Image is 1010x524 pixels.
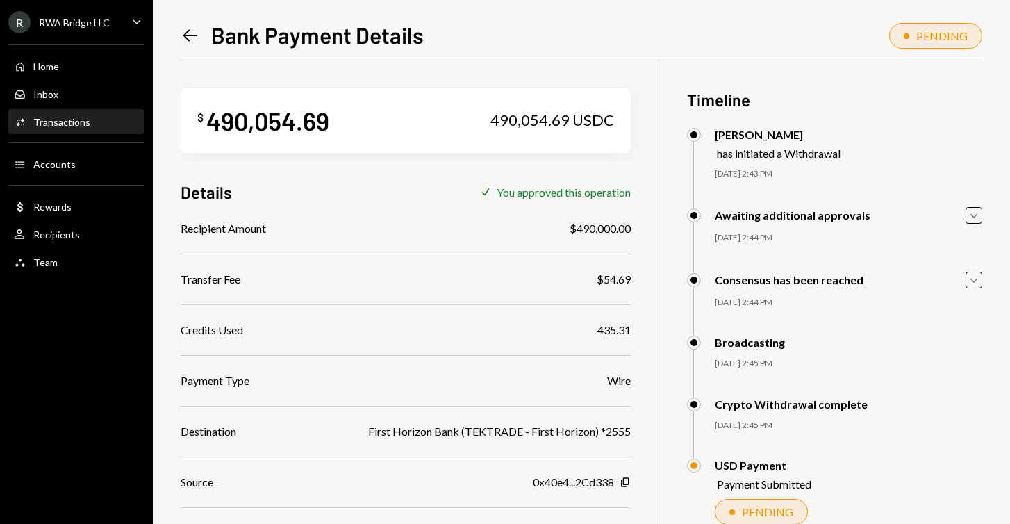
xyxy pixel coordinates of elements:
[39,17,110,28] div: RWA Bridge LLC
[715,358,982,370] div: [DATE] 2:45 PM
[211,21,424,49] h1: Bank Payment Details
[715,297,982,309] div: [DATE] 2:44 PM
[742,505,793,518] div: PENDING
[715,208,870,222] div: Awaiting additional approvals
[206,105,329,136] div: 490,054.69
[490,110,614,130] div: 490,054.69 USDC
[8,152,144,177] a: Accounts
[181,372,249,389] div: Payment Type
[8,81,144,106] a: Inbox
[687,88,982,111] h3: Timeline
[33,229,80,240] div: Recipients
[8,109,144,134] a: Transactions
[715,459,811,472] div: USD Payment
[181,322,243,338] div: Credits Used
[607,372,631,389] div: Wire
[597,322,631,338] div: 435.31
[8,54,144,79] a: Home
[715,273,863,286] div: Consensus has been reached
[570,220,631,237] div: $490,000.00
[8,11,31,33] div: R
[368,423,631,440] div: First Horizon Bank (TEKTRADE - First Horizon) *2555
[717,147,841,160] div: has initiated a Withdrawal
[181,271,240,288] div: Transfer Fee
[715,336,785,349] div: Broadcasting
[33,60,59,72] div: Home
[715,398,868,411] div: Crypto Withdrawal complete
[33,116,90,128] div: Transactions
[33,158,76,170] div: Accounts
[181,181,232,204] h3: Details
[916,29,968,42] div: PENDING
[715,168,982,180] div: [DATE] 2:43 PM
[597,271,631,288] div: $54.69
[181,474,213,491] div: Source
[181,423,236,440] div: Destination
[533,474,614,491] div: 0x40e4...2Cd338
[8,249,144,275] a: Team
[8,222,144,247] a: Recipients
[33,256,58,268] div: Team
[497,186,631,199] div: You approved this operation
[715,232,982,244] div: [DATE] 2:44 PM
[717,477,811,491] div: Payment Submitted
[715,128,841,141] div: [PERSON_NAME]
[33,88,58,100] div: Inbox
[715,420,982,432] div: [DATE] 2:45 PM
[33,201,72,213] div: Rewards
[197,110,204,124] div: $
[8,194,144,219] a: Rewards
[181,220,266,237] div: Recipient Amount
